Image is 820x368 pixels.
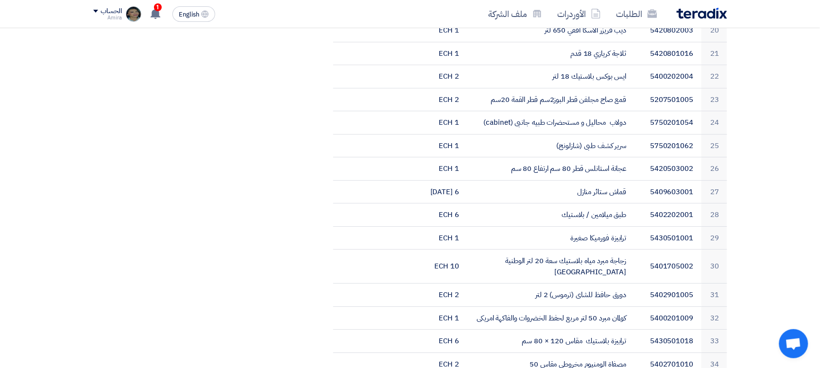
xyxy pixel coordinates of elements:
[400,19,467,42] td: 1 ECH
[701,284,727,307] td: 31
[634,226,701,250] td: 5430501001
[400,65,467,88] td: 2 ECH
[93,15,122,20] div: Amira
[634,330,701,353] td: 5430501018
[400,134,467,157] td: 1 ECH
[400,330,467,353] td: 6 ECH
[701,330,727,353] td: 33
[701,203,727,227] td: 28
[467,157,634,181] td: عجانة استانلس قطر 80 سم ارتفاع 80 سم
[467,284,634,307] td: دورق حافظ للشاى (ترموس) 2 لتر
[634,180,701,203] td: 5409603001
[400,203,467,227] td: 6 ECH
[634,65,701,88] td: 5400202004
[400,42,467,65] td: 1 ECH
[634,203,701,227] td: 5402202001
[400,250,467,284] td: 10 ECH
[634,19,701,42] td: 5420802003
[701,65,727,88] td: 22
[701,111,727,134] td: 24
[467,203,634,227] td: طبق ميلامين / بلاستيك
[634,134,701,157] td: 5750201062
[467,65,634,88] td: ايس بوكس بلاستيك 18 لتر
[467,111,634,134] td: دولاب محاليل و مستحضرات طبيه جانبى (cabinet)
[467,226,634,250] td: ترابيزة فورميكا صغيرة
[701,134,727,157] td: 25
[701,226,727,250] td: 29
[400,111,467,134] td: 1 ECH
[634,42,701,65] td: 5420801016
[701,250,727,284] td: 30
[400,88,467,111] td: 2 ECH
[550,2,609,25] a: الأوردرات
[779,329,808,358] a: Open chat
[701,42,727,65] td: 21
[467,330,634,353] td: ترابيزة بلاستيك مقاس 120 × 80 سم
[677,8,727,19] img: Teradix logo
[467,42,634,65] td: ثلاجة كريازي 18 قدم
[467,88,634,111] td: قمع صاج مجلفن قطر البوز2سم قطر القمة 20سم
[467,250,634,284] td: زجاجة مبرد مياه بلاستيك سعة 20 لتر الوطنية [GEOGRAPHIC_DATA]
[400,157,467,181] td: 1 ECH
[154,3,162,11] span: 1
[400,180,467,203] td: 6 [DATE]
[481,2,550,25] a: ملف الشركة
[634,111,701,134] td: 5750201054
[701,88,727,111] td: 23
[400,306,467,330] td: 1 ECH
[179,11,199,18] span: English
[634,284,701,307] td: 5402901005
[634,250,701,284] td: 5401705002
[467,180,634,203] td: قماش ستائر منازل
[467,134,634,157] td: سرير كشف طبى (شازلونج)
[634,157,701,181] td: 5420503002
[467,19,634,42] td: ديب فريزر الاسكا افقي 650 لتر
[101,7,122,16] div: الحساب
[126,6,141,22] img: baffeccee_1696439281445.jpg
[701,157,727,181] td: 26
[400,284,467,307] td: 2 ECH
[609,2,665,25] a: الطلبات
[172,6,215,22] button: English
[634,306,701,330] td: 5400201009
[400,226,467,250] td: 1 ECH
[701,306,727,330] td: 32
[701,180,727,203] td: 27
[701,19,727,42] td: 20
[634,88,701,111] td: 5207501005
[467,306,634,330] td: كولمان مبرد 50 لتر مربع لحفظ الخضروات والفاكهة امريكى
